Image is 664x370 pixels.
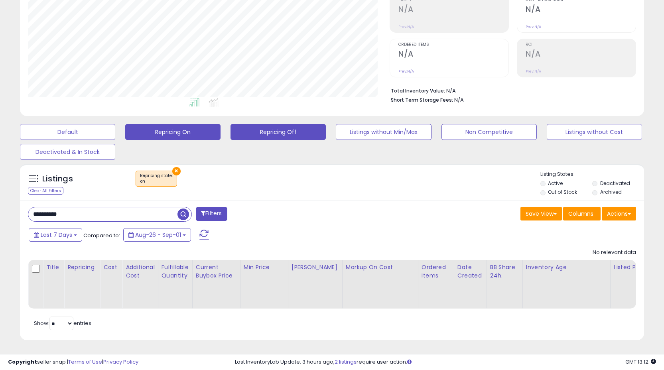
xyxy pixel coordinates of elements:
[125,124,221,140] button: Repricing On
[625,358,656,366] span: 2025-09-9 13:12 GMT
[526,5,636,16] h2: N/A
[457,263,483,280] div: Date Created
[398,5,508,16] h2: N/A
[422,263,451,280] div: Ordered Items
[34,319,91,327] span: Show: entries
[41,231,72,239] span: Last 7 Days
[346,263,415,272] div: Markup on Cost
[548,189,577,195] label: Out of Stock
[398,43,508,47] span: Ordered Items
[8,358,138,366] div: seller snap | |
[548,180,563,187] label: Active
[526,49,636,60] h2: N/A
[162,263,189,280] div: Fulfillable Quantity
[526,24,541,29] small: Prev: N/A
[20,124,115,140] button: Default
[336,124,431,140] button: Listings without Min/Max
[441,124,537,140] button: Non Competitive
[563,207,601,220] button: Columns
[540,171,644,178] p: Listing States:
[196,207,227,221] button: Filters
[335,358,357,366] a: 2 listings
[342,260,418,309] th: The percentage added to the cost of goods (COGS) that forms the calculator for Min & Max prices.
[593,249,636,256] div: No relevant data
[20,144,115,160] button: Deactivated & In Stock
[547,124,642,140] button: Listings without Cost
[46,263,61,272] div: Title
[126,263,155,280] div: Additional Cost
[140,179,173,184] div: on
[292,263,339,272] div: [PERSON_NAME]
[398,69,414,74] small: Prev: N/A
[68,358,102,366] a: Terms of Use
[520,207,562,220] button: Save View
[67,263,97,272] div: Repricing
[28,187,63,195] div: Clear All Filters
[600,180,630,187] label: Deactivated
[123,228,191,242] button: Aug-26 - Sep-01
[103,358,138,366] a: Privacy Policy
[391,87,445,94] b: Total Inventory Value:
[196,263,237,280] div: Current Buybox Price
[83,232,120,239] span: Compared to:
[135,231,181,239] span: Aug-26 - Sep-01
[526,263,607,272] div: Inventory Age
[103,263,119,272] div: Cost
[526,69,541,74] small: Prev: N/A
[391,85,630,95] li: N/A
[244,263,285,272] div: Min Price
[398,49,508,60] h2: N/A
[140,173,173,185] span: Repricing state :
[231,124,326,140] button: Repricing Off
[454,96,464,104] span: N/A
[235,358,656,366] div: Last InventoryLab Update: 3 hours ago, require user action.
[172,167,181,175] button: ×
[490,263,519,280] div: BB Share 24h.
[398,24,414,29] small: Prev: N/A
[391,96,453,103] b: Short Term Storage Fees:
[600,189,622,195] label: Archived
[568,210,593,218] span: Columns
[526,43,636,47] span: ROI
[602,207,636,220] button: Actions
[29,228,82,242] button: Last 7 Days
[8,358,37,366] strong: Copyright
[42,173,73,185] h5: Listings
